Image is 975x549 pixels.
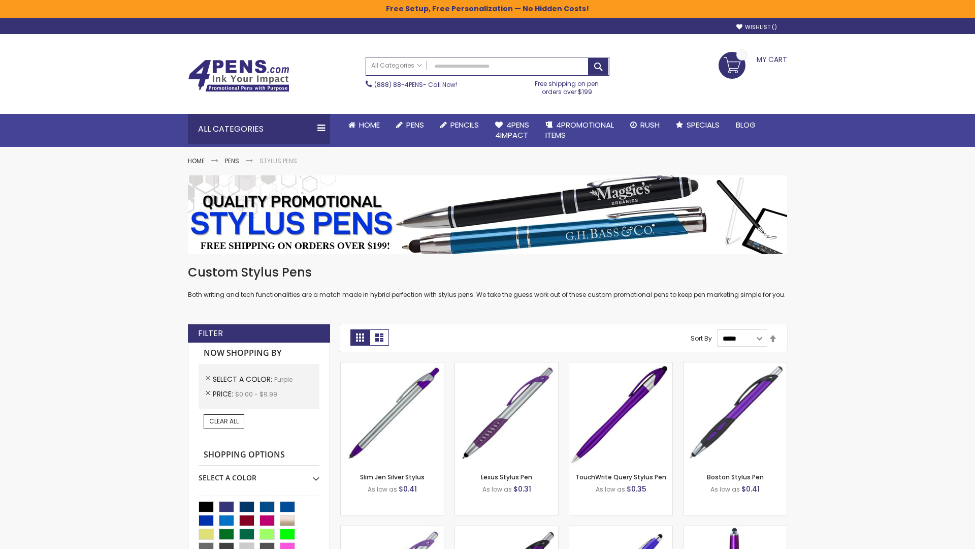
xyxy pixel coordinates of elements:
a: Wishlist [736,23,777,31]
strong: Now Shopping by [199,343,319,364]
span: Home [359,119,380,130]
a: Boston Silver Stylus Pen-Purple [341,526,444,534]
a: Boston Stylus Pen [707,473,764,481]
a: TouchWrite Command Stylus Pen-Purple [684,526,787,534]
img: Lexus Stylus Pen-Purple [455,362,558,466]
a: All Categories [366,57,427,74]
img: Stylus Pens [188,175,787,254]
span: Clear All [209,417,239,425]
strong: Stylus Pens [259,157,297,165]
span: 4Pens 4impact [495,119,529,140]
a: Pens [388,114,432,136]
span: 4PROMOTIONAL ITEMS [545,119,614,140]
span: Rush [640,119,660,130]
span: Specials [687,119,720,130]
label: Sort By [691,334,712,343]
a: Blog [728,114,764,136]
a: Slim Jen Silver Stylus-Purple [341,362,444,371]
div: Free shipping on pen orders over $199 [525,76,610,96]
span: $0.35 [627,484,646,494]
a: Sierra Stylus Twist Pen-Purple [569,526,672,534]
a: Lexus Stylus Pen-Purple [455,362,558,371]
span: As low as [596,485,625,494]
span: All Categories [371,62,422,70]
a: Clear All [204,414,244,429]
a: Specials [668,114,728,136]
span: $0.00 - $9.99 [235,390,277,399]
span: - Call Now! [374,80,457,89]
a: 4PROMOTIONALITEMS [537,114,622,147]
span: Pens [406,119,424,130]
h1: Custom Stylus Pens [188,264,787,281]
a: Home [340,114,388,136]
img: TouchWrite Query Stylus Pen-Purple [569,362,672,466]
span: $0.41 [399,484,417,494]
a: Rush [622,114,668,136]
a: (888) 88-4PENS [374,80,423,89]
a: Pens [225,157,239,165]
a: Boston Stylus Pen-Purple [684,362,787,371]
span: Pencils [450,119,479,130]
img: 4Pens Custom Pens and Promotional Products [188,59,289,92]
span: As low as [368,485,397,494]
span: Price [213,389,235,399]
span: Purple [274,375,292,384]
div: All Categories [188,114,330,144]
span: $0.31 [513,484,531,494]
div: Select A Color [199,466,319,483]
div: Both writing and tech functionalities are a match made in hybrid perfection with stylus pens. We ... [188,264,787,299]
span: Select A Color [213,374,274,384]
strong: Filter [198,328,223,339]
a: Home [188,157,205,165]
img: Boston Stylus Pen-Purple [684,362,787,466]
a: Lexus Metallic Stylus Pen-Purple [455,526,558,534]
span: Blog [736,119,756,130]
a: TouchWrite Query Stylus Pen [575,473,666,481]
a: Lexus Stylus Pen [481,473,532,481]
span: As low as [710,485,740,494]
a: 4Pens4impact [487,114,537,147]
a: TouchWrite Query Stylus Pen-Purple [569,362,672,371]
strong: Shopping Options [199,444,319,466]
img: Slim Jen Silver Stylus-Purple [341,362,444,466]
a: Slim Jen Silver Stylus [360,473,425,481]
a: Pencils [432,114,487,136]
span: $0.41 [741,484,760,494]
span: As low as [482,485,512,494]
strong: Grid [350,329,370,346]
